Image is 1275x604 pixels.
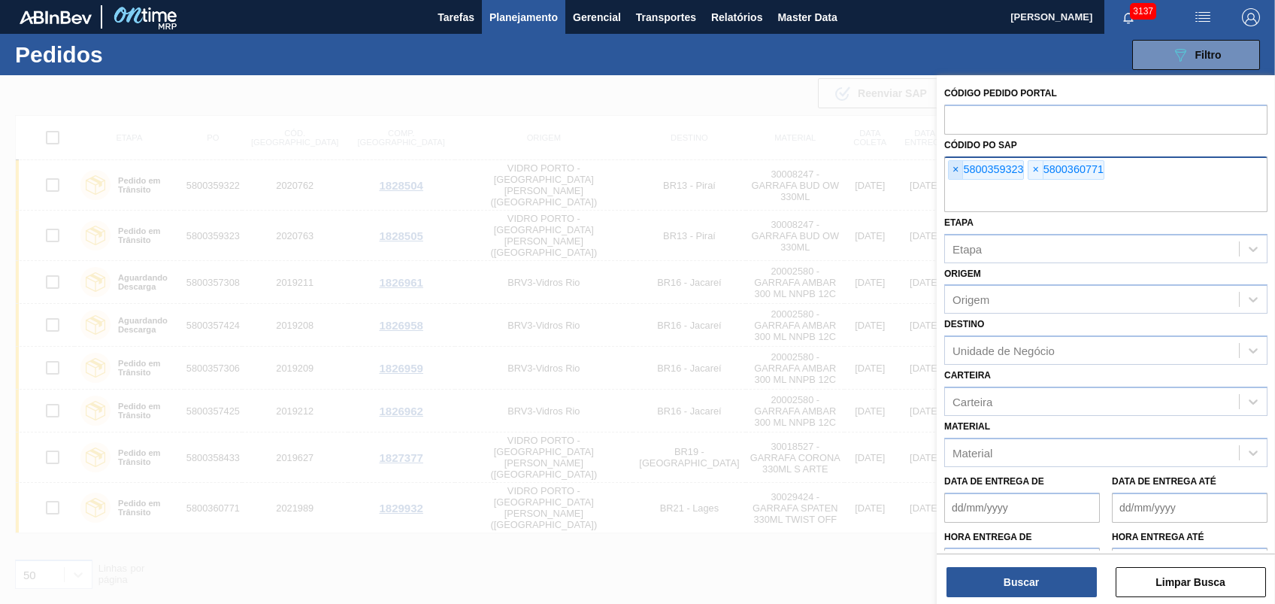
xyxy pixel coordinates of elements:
[573,8,621,26] span: Gerencial
[952,293,989,306] div: Origem
[952,446,992,459] div: Material
[952,344,1055,357] div: Unidade de Negócio
[15,46,235,63] h1: Pedidos
[949,161,963,179] span: ×
[944,140,1017,150] label: Códido PO SAP
[438,8,474,26] span: Tarefas
[952,242,982,255] div: Etapa
[944,217,974,228] label: Etapa
[777,8,837,26] span: Master Data
[1028,160,1104,180] div: 5800360771
[1195,49,1222,61] span: Filtro
[944,88,1057,99] label: Código Pedido Portal
[20,11,92,24] img: TNhmsLtSVTkK8tSr43FrP2fwEKptu5GPRR3wAAAABJRU5ErkJggg==
[1112,527,1267,548] label: Hora entrega até
[944,269,981,279] label: Origem
[636,8,696,26] span: Transportes
[1242,8,1260,26] img: Logout
[1028,161,1043,179] span: ×
[948,160,1024,180] div: 5800359323
[1112,476,1216,487] label: Data de Entrega até
[1132,40,1260,70] button: Filtro
[952,395,992,408] div: Carteira
[489,8,558,26] span: Planejamento
[1194,8,1212,26] img: userActions
[944,493,1100,523] input: dd/mm/yyyy
[944,370,991,381] label: Carteira
[1104,7,1152,28] button: Notificações
[1130,3,1156,20] span: 3137
[944,319,984,329] label: Destino
[1112,493,1267,523] input: dd/mm/yyyy
[711,8,762,26] span: Relatórios
[944,527,1100,548] label: Hora entrega de
[944,476,1044,487] label: Data de Entrega de
[944,421,990,432] label: Material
